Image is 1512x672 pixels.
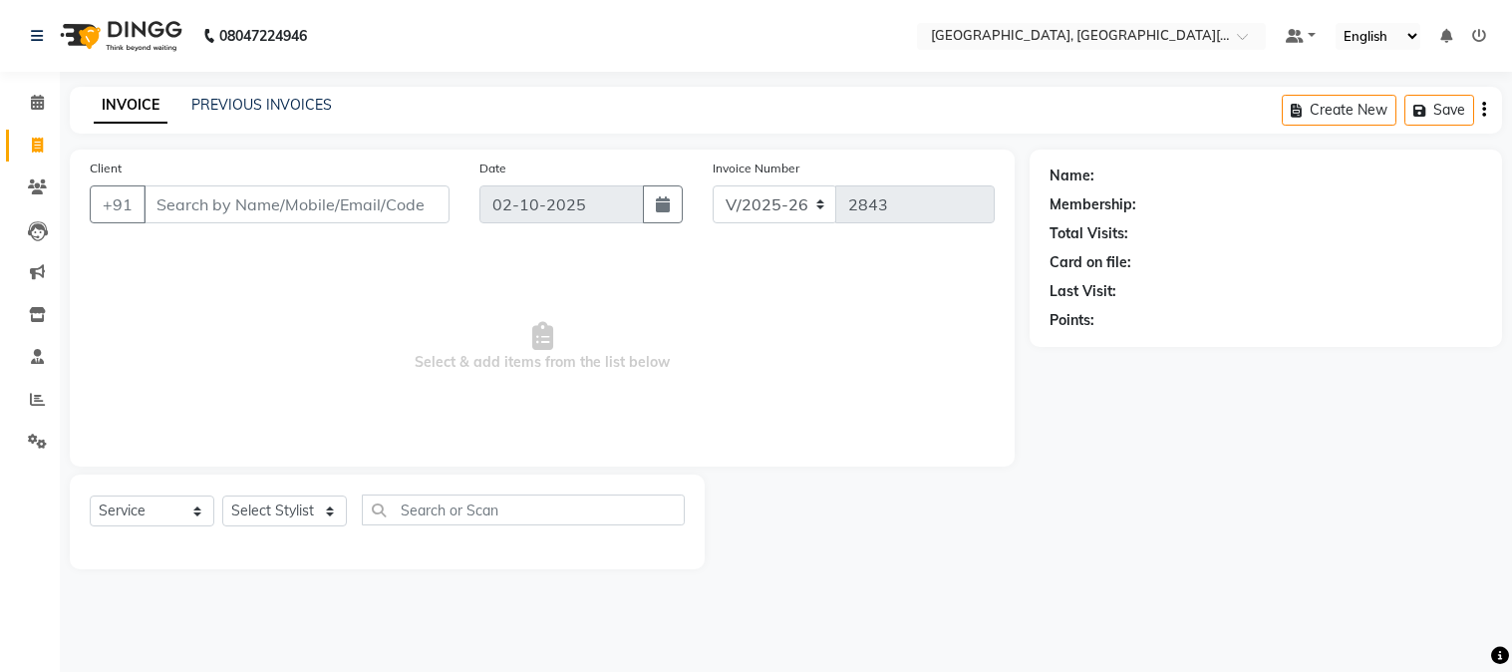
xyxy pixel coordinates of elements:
div: Name: [1050,166,1094,186]
label: Invoice Number [713,160,799,177]
a: PREVIOUS INVOICES [191,96,332,114]
label: Client [90,160,122,177]
div: Last Visit: [1050,281,1116,302]
div: Membership: [1050,194,1136,215]
b: 08047224946 [219,8,307,64]
div: Total Visits: [1050,223,1128,244]
a: INVOICE [94,88,167,124]
img: logo [51,8,187,64]
label: Date [479,160,506,177]
button: Create New [1282,95,1396,126]
button: +91 [90,185,146,223]
input: Search by Name/Mobile/Email/Code [144,185,450,223]
span: Select & add items from the list below [90,247,995,447]
button: Save [1404,95,1474,126]
div: Card on file: [1050,252,1131,273]
input: Search or Scan [362,495,685,525]
div: Points: [1050,310,1094,331]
